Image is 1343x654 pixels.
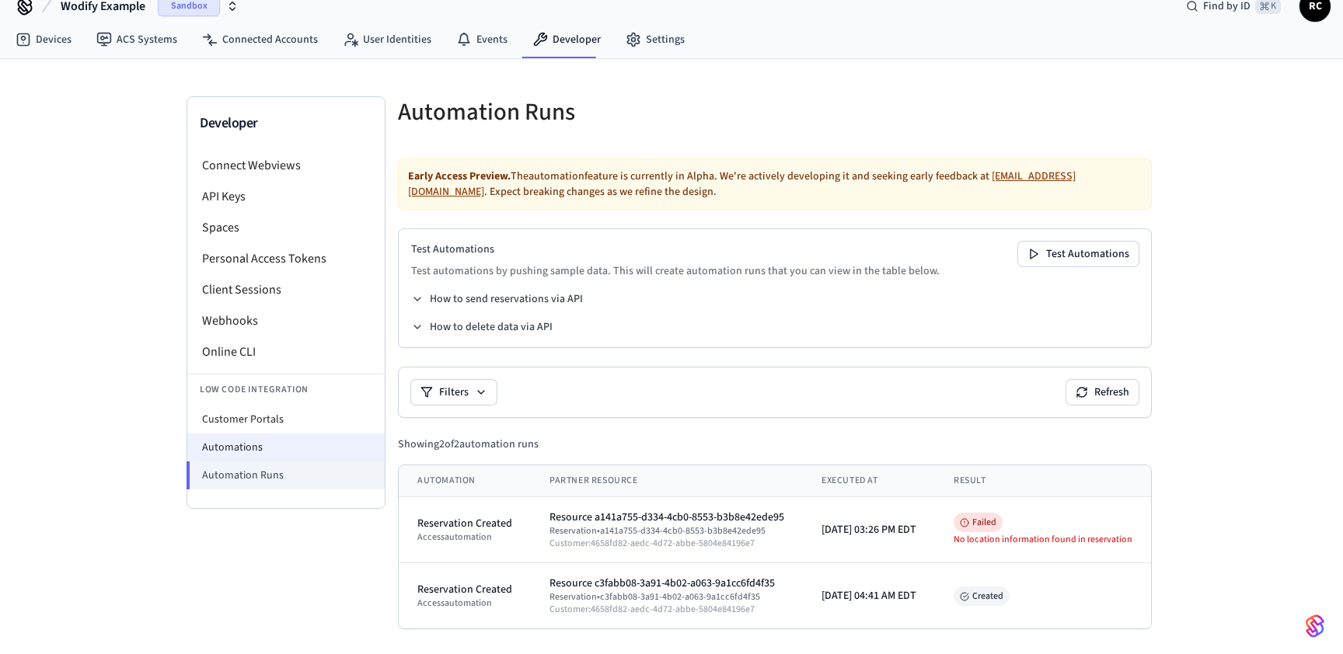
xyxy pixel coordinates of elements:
td: [DATE] 04:41 AM EDT [803,563,935,629]
a: Events [444,26,520,54]
div: Reservation • a141a755-d334-4cb0-8553-b3b8e42ede95 [549,525,784,537]
li: Webhooks [187,305,385,336]
div: Reservation • c3fabb08-3a91-4b02-a063-9a1cc6fd4f35 [549,591,784,604]
li: Online CLI [187,336,385,367]
a: Connected Accounts [190,26,330,54]
button: How to delete data via API [411,319,553,335]
li: Personal Access Tokens [187,243,385,274]
strong: Early Access Preview. [408,169,511,184]
li: Customer Portals [187,405,385,433]
button: Refresh [1066,380,1139,405]
h3: Developer [200,113,372,134]
a: Settings [613,26,697,54]
button: Filters [411,380,497,405]
a: Devices [3,26,84,54]
th: Automation [399,465,531,497]
div: The automation feature is currently in Alpha. We're actively developing it and seeking early feed... [398,158,1152,210]
li: API Keys [187,181,385,212]
div: Customer: 4658fd82-aedc-4d72-abbe-5804e84196e7 [549,604,784,616]
div: Reservation Created [417,516,512,531]
a: ACS Systems [84,26,190,54]
button: Test Automations [1018,242,1139,266]
li: Connect Webviews [187,150,385,181]
div: Reservation Created [417,582,512,597]
span: Failed [954,513,1003,532]
img: SeamLogoGradient.69752ec5.svg [1306,614,1324,638]
th: Result [935,465,1151,497]
li: Spaces [187,212,385,243]
li: Client Sessions [187,274,385,305]
h2: Test Automations [411,242,940,257]
div: Resource c3fabb08-3a91-4b02-a063-9a1cc6fd4f35 [549,576,784,591]
div: No location information found in reservation [954,534,1132,546]
li: Automations [187,433,385,461]
div: access automation [417,597,512,610]
li: Low Code Integration [187,374,385,405]
th: Executed At [803,465,935,497]
h5: Automation Runs [398,96,766,128]
a: [EMAIL_ADDRESS][DOMAIN_NAME] [408,169,1076,200]
li: Automation Runs [187,461,385,489]
div: Customer: 4658fd82-aedc-4d72-abbe-5804e84196e7 [549,537,784,550]
div: Resource a141a755-d334-4cb0-8553-b3b8e42ede95 [549,510,784,525]
a: User Identities [330,26,444,54]
span: Created [954,586,1010,606]
p: Test automations by pushing sample data. This will create automation runs that you can view in th... [411,263,940,279]
button: How to send reservations via API [411,291,583,307]
td: [DATE] 03:26 PM EDT [803,497,935,563]
th: Partner Resource [531,465,803,497]
a: Developer [520,26,613,54]
div: Showing 2 of 2 automation runs [398,437,539,452]
div: access automation [417,531,512,544]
